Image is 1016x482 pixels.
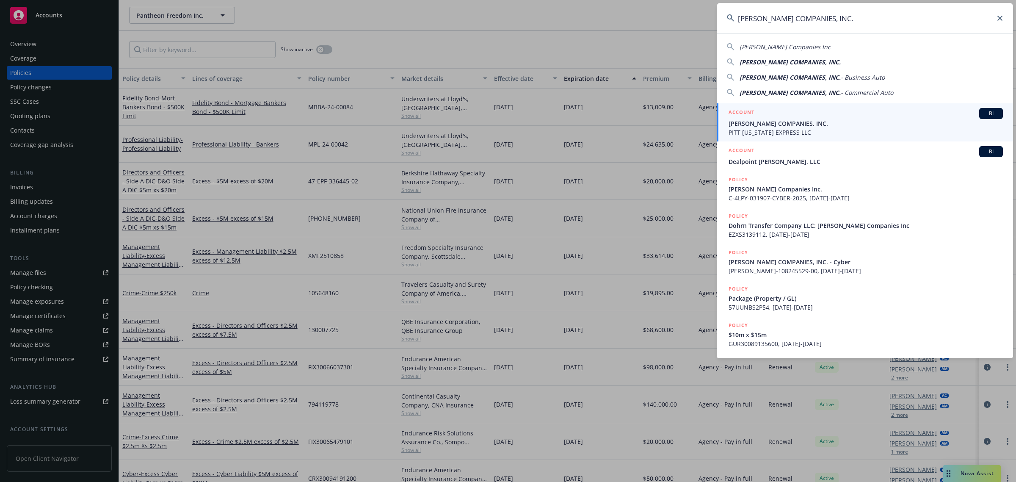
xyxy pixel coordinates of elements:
[729,128,1003,137] span: PITT [US_STATE] EXPRESS LLC
[841,73,885,81] span: - Business Auto
[729,330,1003,339] span: $10m x $15m
[717,316,1013,353] a: POLICY$10m x $15mGUR30089135600, [DATE]-[DATE]
[717,141,1013,171] a: ACCOUNTBIDealpoint [PERSON_NAME], LLC
[729,321,748,330] h5: POLICY
[729,221,1003,230] span: Dohrn Transfer Company LLC; [PERSON_NAME] Companies Inc
[717,103,1013,141] a: ACCOUNTBI[PERSON_NAME] COMPANIES, INC.PITT [US_STATE] EXPRESS LLC
[740,73,841,81] span: [PERSON_NAME] COMPANIES, INC.
[729,294,1003,303] span: Package (Property / GL)
[729,258,1003,266] span: [PERSON_NAME] COMPANIES, INC. - Cyber
[729,303,1003,312] span: 57UUNBS2P54, [DATE]-[DATE]
[983,148,999,155] span: BI
[729,119,1003,128] span: [PERSON_NAME] COMPANIES, INC.
[983,110,999,117] span: BI
[729,248,748,257] h5: POLICY
[740,43,831,51] span: [PERSON_NAME] Companies Inc
[729,230,1003,239] span: EZXS3139112, [DATE]-[DATE]
[729,212,748,220] h5: POLICY
[717,280,1013,316] a: POLICYPackage (Property / GL)57UUNBS2P54, [DATE]-[DATE]
[717,171,1013,207] a: POLICY[PERSON_NAME] Companies Inc.C-4LPY-031907-CYBER-2025, [DATE]-[DATE]
[740,58,841,66] span: [PERSON_NAME] COMPANIES, INC.
[717,3,1013,33] input: Search...
[729,157,1003,166] span: Dealpoint [PERSON_NAME], LLC
[717,244,1013,280] a: POLICY[PERSON_NAME] COMPANIES, INC. - Cyber[PERSON_NAME]-108245529-00, [DATE]-[DATE]
[729,194,1003,202] span: C-4LPY-031907-CYBER-2025, [DATE]-[DATE]
[729,146,754,156] h5: ACCOUNT
[740,89,841,97] span: [PERSON_NAME] COMPANIES, INC.
[729,185,1003,194] span: [PERSON_NAME] Companies Inc.
[729,108,754,118] h5: ACCOUNT
[717,207,1013,244] a: POLICYDohrn Transfer Company LLC; [PERSON_NAME] Companies IncEZXS3139112, [DATE]-[DATE]
[841,89,893,97] span: - Commercial Auto
[729,339,1003,348] span: GUR30089135600, [DATE]-[DATE]
[729,285,748,293] h5: POLICY
[729,266,1003,275] span: [PERSON_NAME]-108245529-00, [DATE]-[DATE]
[729,175,748,184] h5: POLICY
